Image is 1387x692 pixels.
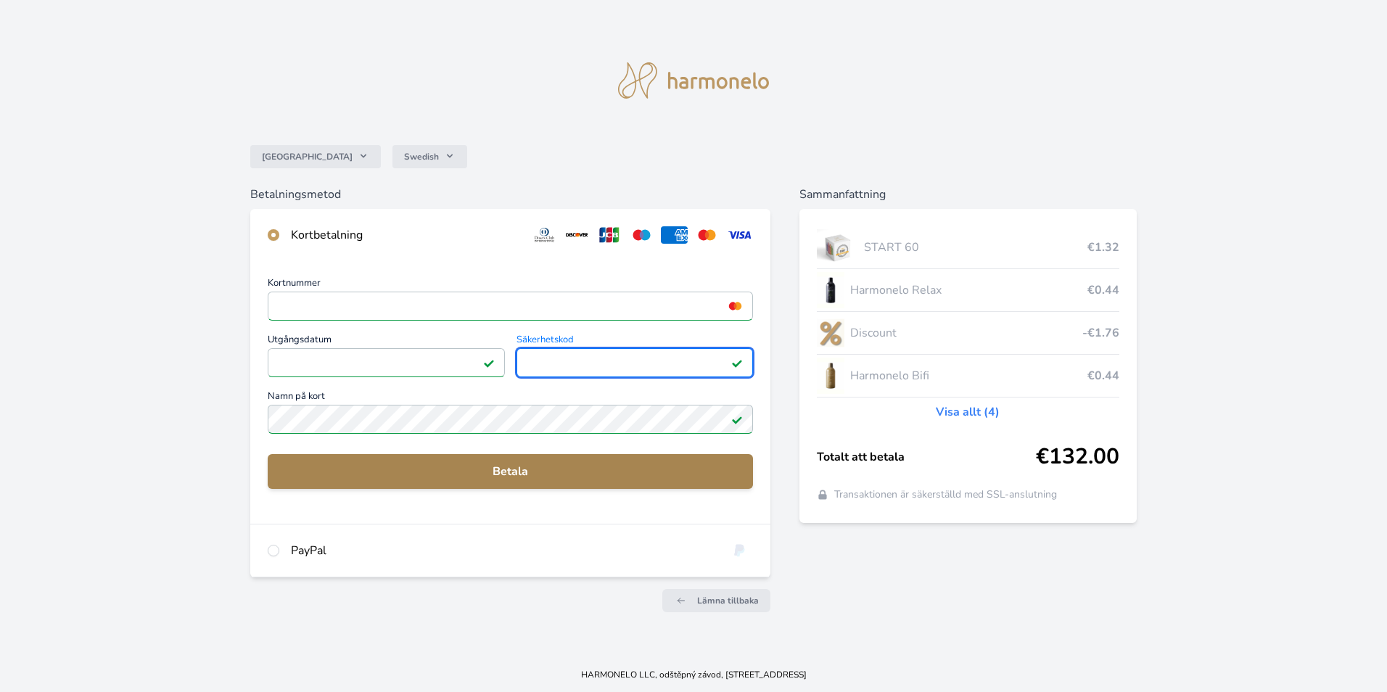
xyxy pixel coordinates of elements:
[483,357,495,368] img: Fältet är giltigt
[262,151,353,162] span: [GEOGRAPHIC_DATA]
[817,358,844,394] img: CLEAN_BIFI_se_stinem_x-lo.jpg
[817,448,1036,466] span: Totalt att betala
[268,279,753,292] span: Kortnummer
[662,589,770,612] a: Lämna tillbaka
[596,226,623,244] img: jcb.svg
[291,226,519,244] div: Kortbetalning
[279,463,741,480] span: Betala
[531,226,558,244] img: diners.svg
[250,186,770,203] h6: Betalningsmetod
[268,454,753,489] button: Betala
[516,335,753,348] span: Säkerhetskod
[817,272,844,308] img: CLEAN_RELAX_se_stinem_x-lo.jpg
[628,226,655,244] img: maestro.svg
[618,62,769,99] img: logo.svg
[731,413,743,425] img: Fältet är giltigt
[274,296,746,316] iframe: Iframe för kortnummer
[693,226,720,244] img: mc.svg
[250,145,381,168] button: [GEOGRAPHIC_DATA]
[725,300,745,313] img: mc
[731,357,743,368] img: Fältet är giltigt
[1087,239,1119,256] span: €1.32
[726,226,753,244] img: visa.svg
[523,353,746,373] iframe: Iframe för säkerhetskod
[726,542,753,559] img: paypal.svg
[392,145,467,168] button: Swedish
[697,595,759,606] span: Lämna tillbaka
[1087,281,1119,299] span: €0.44
[936,403,1000,421] a: Visa allt (4)
[274,353,498,373] iframe: Iframe för utgångsdatum
[268,392,753,405] span: Namn på kort
[1036,444,1119,470] span: €132.00
[291,542,715,559] div: PayPal
[1082,324,1119,342] span: -€1.76
[404,151,439,162] span: Swedish
[268,335,504,348] span: Utgångsdatum
[850,281,1087,299] span: Harmonelo Relax
[799,186,1137,203] h6: Sammanfattning
[564,226,590,244] img: discover.svg
[850,367,1087,384] span: Harmonelo Bifi
[864,239,1087,256] span: START 60
[834,487,1057,502] span: Transaktionen är säkerställd med SSL-anslutning
[661,226,688,244] img: amex.svg
[817,315,844,351] img: discount-lo.png
[268,405,753,434] input: Namn på kortFältet är giltigt
[817,229,858,265] img: start.jpg
[850,324,1082,342] span: Discount
[1087,367,1119,384] span: €0.44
